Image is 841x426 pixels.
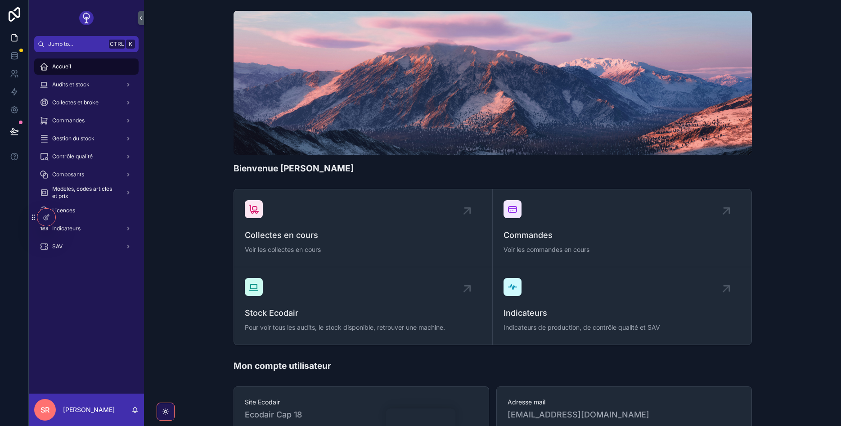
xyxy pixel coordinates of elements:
[234,162,354,175] h1: Bienvenue [PERSON_NAME]
[29,52,144,266] div: scrollable content
[52,135,94,142] span: Gestion du stock
[504,229,741,242] span: Commandes
[48,40,105,48] span: Jump to...
[52,153,93,160] span: Contrôle qualité
[234,267,493,345] a: Stock EcodairPour voir tous les audits, le stock disponible, retrouver une machine.
[34,130,139,147] a: Gestion du stock
[52,243,63,250] span: SAV
[504,307,741,319] span: Indicateurs
[34,76,139,93] a: Audits et stock
[493,267,751,345] a: IndicateursIndicateurs de production, de contrôle qualité et SAV
[34,112,139,129] a: Commandes
[34,58,139,75] a: Accueil
[234,359,331,372] h1: Mon compte utilisateur
[127,40,134,48] span: K
[52,81,90,88] span: Audits et stock
[34,238,139,255] a: SAV
[52,63,71,70] span: Accueil
[79,11,94,25] img: App logo
[493,189,751,267] a: CommandesVoir les commandes en cours
[245,229,481,242] span: Collectes en cours
[245,398,478,407] span: Site Ecodair
[34,36,139,52] button: Jump to...CtrlK
[234,189,493,267] a: Collectes en coursVoir les collectes en cours
[34,148,139,165] a: Contrôle qualité
[34,220,139,237] a: Indicateurs
[52,117,85,124] span: Commandes
[52,207,75,214] span: Licences
[245,323,481,332] span: Pour voir tous les audits, le stock disponible, retrouver une machine.
[508,408,741,421] span: [EMAIL_ADDRESS][DOMAIN_NAME]
[34,202,139,219] a: Licences
[34,94,139,111] a: Collectes et broke
[245,307,481,319] span: Stock Ecodair
[504,245,741,254] span: Voir les commandes en cours
[52,99,99,106] span: Collectes et broke
[52,185,118,200] span: Modèles, codes articles et prix
[245,245,481,254] span: Voir les collectes en cours
[52,171,84,178] span: Composants
[63,405,115,414] p: [PERSON_NAME]
[508,398,741,407] span: Adresse mail
[504,323,741,332] span: Indicateurs de production, de contrôle qualité et SAV
[34,184,139,201] a: Modèles, codes articles et prix
[34,166,139,183] a: Composants
[40,404,49,415] span: SR
[245,408,302,421] span: Ecodair Cap 18
[52,225,81,232] span: Indicateurs
[109,40,125,49] span: Ctrl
